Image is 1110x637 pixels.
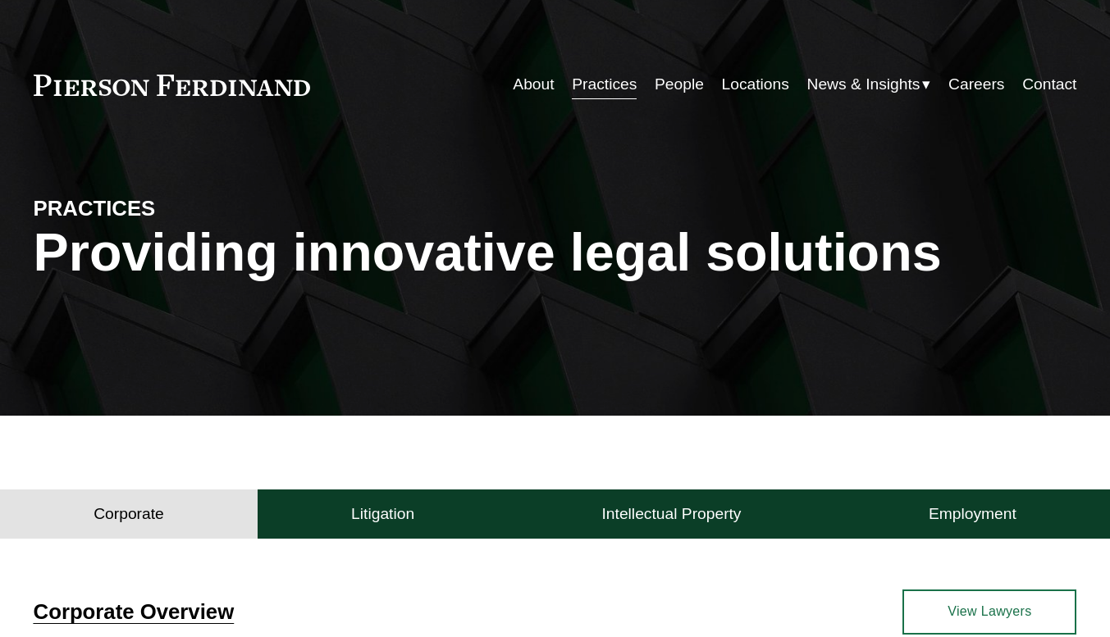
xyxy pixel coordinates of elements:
a: Careers [948,69,1004,100]
a: Contact [1022,69,1076,100]
h4: PRACTICES [34,195,295,222]
a: Corporate Overview [34,600,235,623]
a: View Lawyers [902,589,1076,635]
a: folder dropdown [807,69,931,100]
h4: Intellectual Property [602,504,742,524]
h4: Employment [929,504,1016,524]
span: News & Insights [807,71,920,99]
a: Practices [572,69,637,100]
a: Locations [722,69,789,100]
a: About [513,69,554,100]
a: People [655,69,704,100]
h1: Providing innovative legal solutions [34,222,1077,283]
h4: Corporate [94,504,164,524]
h4: Litigation [351,504,414,524]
